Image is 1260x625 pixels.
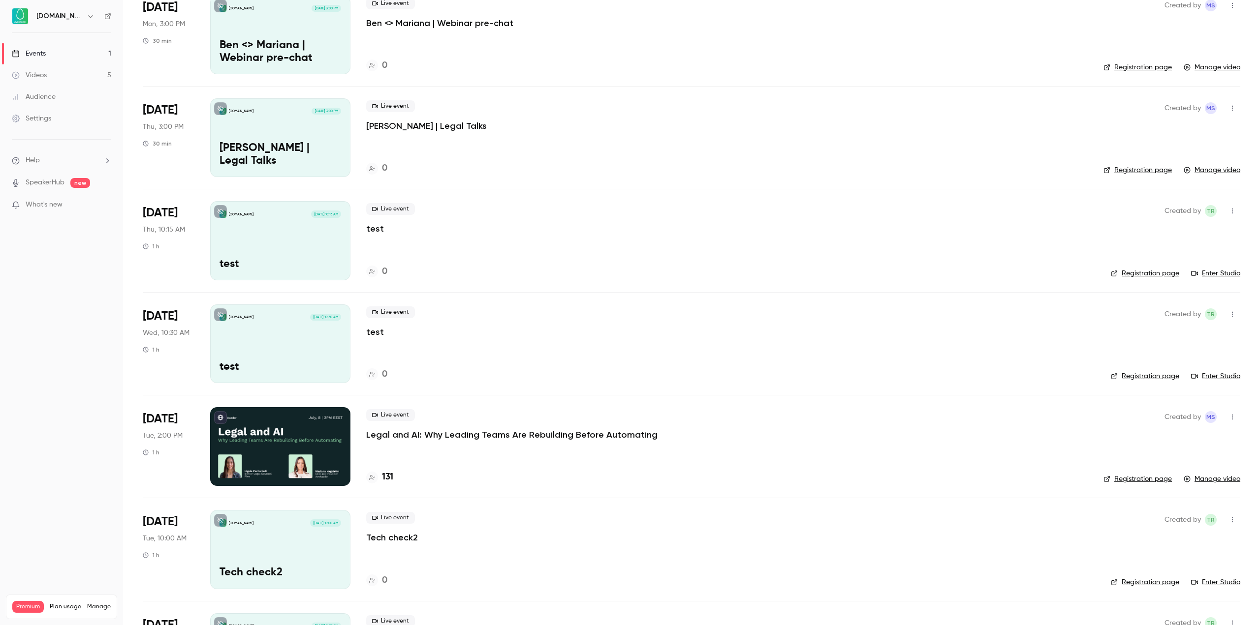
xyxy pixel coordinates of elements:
div: Jul 17 Thu, 3:00 PM (Europe/Tallinn) [143,98,194,177]
a: Registration page [1111,577,1179,587]
div: Settings [12,114,51,123]
a: Manage [87,603,111,611]
div: Audience [12,92,56,102]
p: test [220,361,341,374]
p: Ben <> Mariana | Webinar pre-chat [220,39,341,65]
div: Jul 8 Tue, 10:00 AM (Europe/Tallinn) [143,510,194,589]
span: Live event [366,409,415,421]
p: [DOMAIN_NAME] [229,521,253,526]
a: Manage video [1184,474,1240,484]
span: [DATE] [143,205,178,221]
span: Taavi Rebane [1205,308,1217,320]
span: TR [1207,308,1215,320]
div: 30 min [143,37,172,45]
span: Live event [366,512,415,524]
div: Events [12,49,46,59]
div: 1 h [143,242,159,250]
a: Ben <> Mariana | Webinar pre-chat [366,17,513,29]
p: [DOMAIN_NAME] [229,212,253,217]
span: [DATE] 3:00 PM [312,108,341,115]
a: [PERSON_NAME] | Legal Talks [366,120,487,132]
h4: 0 [382,162,387,175]
span: Tue, 2:00 PM [143,431,183,441]
span: TR [1207,205,1215,217]
div: 30 min [143,140,172,148]
span: MS [1206,102,1215,114]
p: [DOMAIN_NAME] [229,109,253,114]
span: Plan usage [50,603,81,611]
a: Enter Studio [1191,371,1240,381]
a: Registration page [1111,268,1179,278]
a: 0 [366,265,387,278]
a: test[DOMAIN_NAME][DATE] 10:30 AMtest [210,304,350,383]
span: Wed, 10:30 AM [143,328,189,338]
h4: 0 [382,59,387,72]
h4: 0 [382,368,387,381]
p: [DOMAIN_NAME] [229,6,253,11]
a: Antti Innanen | Legal Talks[DOMAIN_NAME][DATE] 3:00 PM[PERSON_NAME] | Legal Talks [210,98,350,177]
span: [DATE] [143,308,178,324]
span: Live event [366,100,415,112]
a: Registration page [1103,165,1172,175]
span: MS [1206,411,1215,423]
span: Thu, 3:00 PM [143,122,184,132]
span: Thu, 10:15 AM [143,225,185,235]
a: Legal and AI: Why Leading Teams Are Rebuilding Before Automating [366,429,658,441]
h6: [DOMAIN_NAME] [36,11,83,21]
p: Tech check2 [220,566,341,579]
span: Created by [1165,205,1201,217]
div: 1 h [143,448,159,456]
div: Jul 8 Tue, 2:00 PM (Europe/Tallinn) [143,407,194,486]
img: Avokaado.io [12,8,28,24]
span: Taavi Rebane [1205,514,1217,526]
span: What's new [26,200,63,210]
a: SpeakerHub [26,178,64,188]
a: Tech check2 [366,532,418,543]
div: Jul 9 Wed, 10:30 AM (Europe/Tallinn) [143,304,194,383]
span: Created by [1165,411,1201,423]
span: TR [1207,514,1215,526]
a: 0 [366,574,387,587]
a: test [366,326,384,338]
div: Jul 10 Thu, 10:15 AM (Europe/Tallinn) [143,201,194,280]
span: Live event [366,203,415,215]
span: [DATE] 3:00 PM [312,5,341,12]
a: test[DOMAIN_NAME][DATE] 10:15 AMtest [210,201,350,280]
span: [DATE] 10:00 AM [310,519,341,526]
h4: 0 [382,574,387,587]
p: test [220,258,341,271]
a: 131 [366,471,393,484]
div: 1 h [143,346,159,354]
span: [DATE] 10:15 AM [311,210,341,217]
p: [DOMAIN_NAME] [229,315,253,320]
span: Mon, 3:00 PM [143,19,185,29]
span: [DATE] [143,514,178,530]
a: test [366,223,384,235]
a: Registration page [1103,474,1172,484]
span: Created by [1165,308,1201,320]
a: Registration page [1103,62,1172,72]
span: Premium [12,601,44,613]
a: 0 [366,368,387,381]
span: Marie Skachko [1205,411,1217,423]
span: [DATE] 10:30 AM [310,314,341,321]
span: Taavi Rebane [1205,205,1217,217]
span: Live event [366,306,415,318]
a: 0 [366,162,387,175]
a: Tech check2[DOMAIN_NAME][DATE] 10:00 AMTech check2 [210,510,350,589]
a: Enter Studio [1191,268,1240,278]
span: Created by [1165,102,1201,114]
p: [PERSON_NAME] | Legal Talks [220,142,341,168]
div: 1 h [143,551,159,559]
a: Registration page [1111,371,1179,381]
span: [DATE] [143,411,178,427]
span: Tue, 10:00 AM [143,534,187,543]
span: [DATE] [143,102,178,118]
h4: 0 [382,265,387,278]
span: Help [26,155,40,166]
span: Created by [1165,514,1201,526]
li: help-dropdown-opener [12,155,111,166]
